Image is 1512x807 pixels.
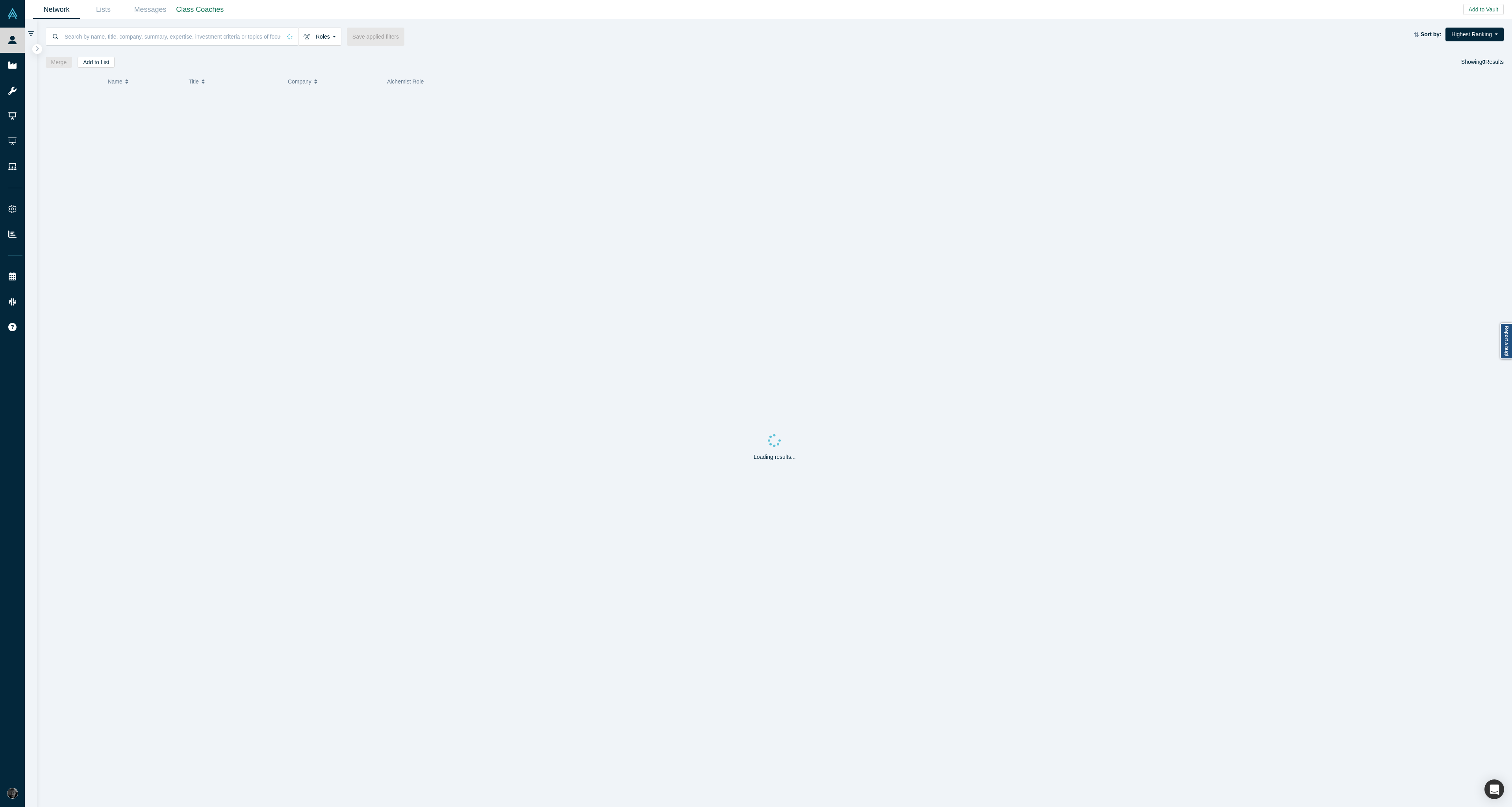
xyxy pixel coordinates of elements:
[107,73,122,90] span: Name
[1461,57,1504,68] div: Showing
[189,73,280,90] button: Title
[33,0,80,19] a: Network
[7,8,18,19] img: Alchemist Vault Logo
[127,0,174,19] a: Messages
[174,0,226,19] a: Class Coaches
[387,78,424,85] span: Alchemist Role
[80,0,127,19] a: Lists
[64,27,282,46] input: Search by name, title, company, summary, expertise, investment criteria or topics of focus
[1421,31,1442,37] strong: Sort by:
[1482,59,1486,65] strong: 0
[46,57,72,68] button: Merge
[1500,323,1512,359] a: Report a bug!
[288,73,379,90] button: Company
[189,73,199,90] span: Title
[78,57,115,68] button: Add to List
[1463,4,1504,15] button: Add to Vault
[7,788,18,799] img: Rami Chousein's Account
[347,28,404,46] button: Save applied filters
[298,28,341,46] button: Roles
[1445,28,1504,41] button: Highest Ranking
[1482,59,1504,65] span: Results
[107,73,180,90] button: Name
[288,73,311,90] span: Company
[754,453,796,461] p: Loading results...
